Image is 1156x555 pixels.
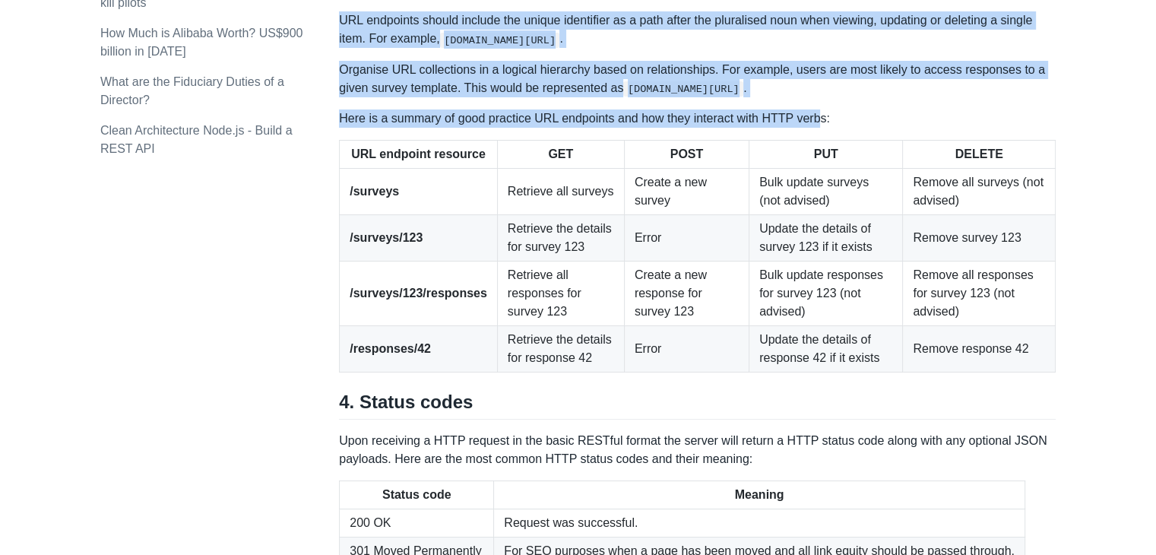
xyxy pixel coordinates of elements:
th: Status code [340,481,494,509]
th: Meaning [494,481,1025,509]
td: Error [624,215,749,262]
a: What are the Fiduciary Duties of a Director? [100,75,284,106]
th: URL endpoint resource [340,141,498,169]
td: Remove response 42 [903,326,1056,373]
td: Bulk update surveys (not advised) [749,169,903,215]
h2: 4. Status codes [339,391,1056,420]
td: Remove survey 123 [903,215,1056,262]
a: Clean Architecture Node.js - Build a REST API [100,124,293,155]
td: Bulk update responses for survey 123 (not advised) [749,262,903,326]
td: Create a new survey [624,169,749,215]
td: Remove all surveys (not advised) [903,169,1056,215]
p: URL endpoints should include the unique identifier as a path after the pluralised noun when viewi... [339,11,1056,48]
td: Retrieve the details for survey 123 [497,215,624,262]
strong: /surveys/123 [350,231,423,244]
p: Organise URL collections in a logical hierarchy based on relationships. For example, users are mo... [339,61,1056,97]
td: Request was successful. [494,509,1025,538]
th: PUT [749,141,903,169]
th: DELETE [903,141,1056,169]
td: Retrieve all responses for survey 123 [497,262,624,326]
th: GET [497,141,624,169]
td: 200 OK [340,509,494,538]
td: Update the details of survey 123 if it exists [749,215,903,262]
strong: /surveys [350,185,399,198]
td: Remove all responses for survey 123 (not advised) [903,262,1056,326]
strong: /responses/42 [350,342,431,355]
th: POST [624,141,749,169]
td: Error [624,326,749,373]
p: Upon receiving a HTTP request in the basic RESTful format the server will return a HTTP status co... [339,432,1056,468]
code: [DOMAIN_NAME][URL] [623,81,743,97]
td: Retrieve the details for response 42 [497,326,624,373]
a: How Much is Alibaba Worth? US$900 billion in [DATE] [100,27,303,58]
td: Update the details of response 42 if it exists [749,326,903,373]
code: [DOMAIN_NAME][URL] [440,33,560,48]
p: Here is a summary of good practice URL endpoints and how they interact with HTTP verbs: [339,109,1056,128]
td: Create a new response for survey 123 [624,262,749,326]
strong: /surveys/123/responses [350,287,487,300]
td: Retrieve all surveys [497,169,624,215]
